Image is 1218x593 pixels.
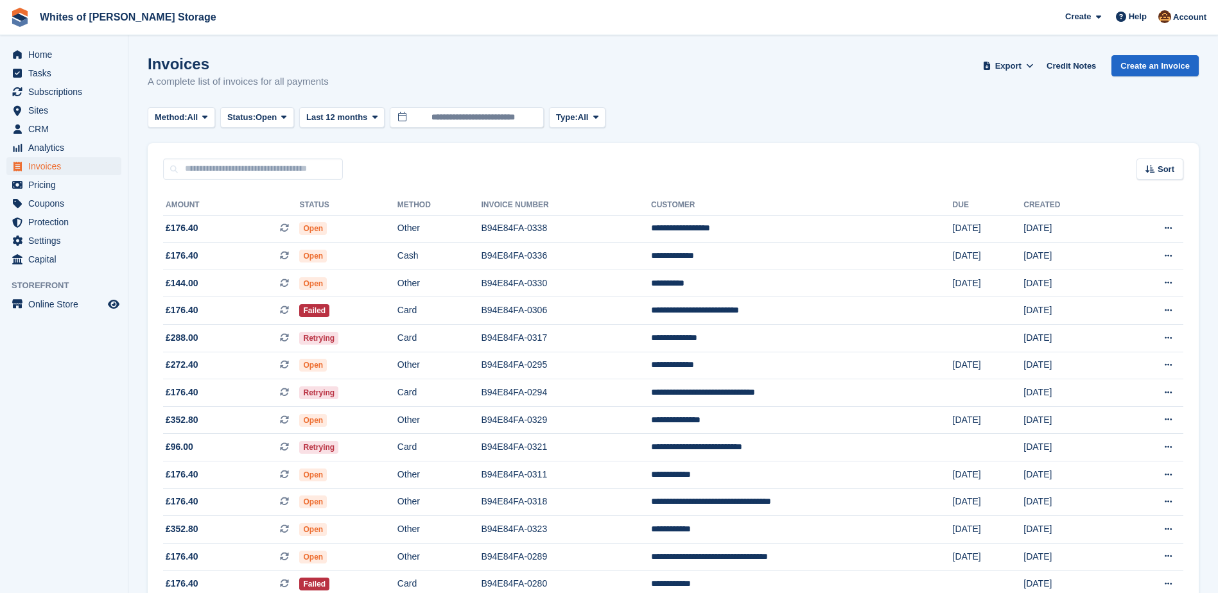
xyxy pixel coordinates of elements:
td: B94E84FA-0330 [481,270,651,297]
td: [DATE] [953,215,1024,243]
span: £272.40 [166,358,198,372]
span: Subscriptions [28,83,105,101]
td: [DATE] [1023,243,1115,270]
td: Other [397,461,482,489]
th: Status [299,195,397,216]
span: Account [1173,11,1206,24]
td: [DATE] [1023,352,1115,379]
button: Last 12 months [299,107,385,128]
th: Created [1023,195,1115,216]
span: Open [299,277,327,290]
button: Type: All [549,107,605,128]
a: menu [6,176,121,194]
span: Protection [28,213,105,231]
button: Status: Open [220,107,294,128]
span: Retrying [299,386,338,399]
span: Retrying [299,332,338,345]
span: Pricing [28,176,105,194]
td: [DATE] [1023,297,1115,325]
img: stora-icon-8386f47178a22dfd0bd8f6a31ec36ba5ce8667c1dd55bd0f319d3a0aa187defe.svg [10,8,30,27]
td: Other [397,215,482,243]
span: Storefront [12,279,128,292]
a: menu [6,157,121,175]
td: [DATE] [953,270,1024,297]
span: Open [299,250,327,262]
td: Other [397,543,482,571]
a: Preview store [106,296,121,312]
td: B94E84FA-0295 [481,352,651,379]
span: Type: [556,111,578,124]
td: B94E84FA-0306 [481,297,651,325]
td: B94E84FA-0323 [481,516,651,544]
span: All [578,111,589,124]
td: [DATE] [953,352,1024,379]
a: menu [6,64,121,82]
span: £176.40 [166,249,198,262]
td: [DATE] [953,543,1024,571]
span: Sort [1158,163,1174,176]
td: B94E84FA-0336 [481,243,651,270]
span: Tasks [28,64,105,82]
span: Open [299,523,327,536]
span: £96.00 [166,440,193,454]
span: £176.40 [166,468,198,481]
td: B94E84FA-0338 [481,215,651,243]
a: Credit Notes [1041,55,1101,76]
span: Open [256,111,277,124]
span: Open [299,495,327,508]
a: menu [6,194,121,212]
span: £176.40 [166,495,198,508]
h1: Invoices [148,55,329,73]
td: Other [397,488,482,516]
span: £352.80 [166,522,198,536]
th: Due [953,195,1024,216]
td: [DATE] [1023,461,1115,489]
span: Home [28,46,105,64]
span: £176.40 [166,221,198,235]
a: menu [6,250,121,268]
span: Last 12 months [306,111,367,124]
td: [DATE] [1023,488,1115,516]
span: Coupons [28,194,105,212]
td: [DATE] [1023,543,1115,571]
a: Create an Invoice [1111,55,1199,76]
td: Other [397,270,482,297]
td: Other [397,352,482,379]
a: menu [6,83,121,101]
td: [DATE] [953,488,1024,516]
span: £176.40 [166,577,198,590]
span: CRM [28,120,105,138]
td: [DATE] [1023,406,1115,434]
td: [DATE] [1023,325,1115,352]
td: B94E84FA-0294 [481,379,651,407]
span: Open [299,468,327,481]
a: menu [6,295,121,313]
td: B94E84FA-0321 [481,434,651,461]
span: Export [995,60,1022,73]
td: Card [397,379,482,407]
span: Retrying [299,441,338,454]
th: Method [397,195,482,216]
span: Open [299,551,327,563]
td: [DATE] [1023,270,1115,297]
td: Cash [397,243,482,270]
button: Export [980,55,1036,76]
span: Failed [299,304,329,317]
a: menu [6,139,121,157]
a: menu [6,120,121,138]
span: Failed [299,578,329,590]
span: £176.40 [166,304,198,317]
td: [DATE] [953,461,1024,489]
a: Whites of [PERSON_NAME] Storage [35,6,222,28]
td: B94E84FA-0289 [481,543,651,571]
td: Card [397,297,482,325]
span: Sites [28,101,105,119]
span: Create [1065,10,1091,23]
span: Help [1129,10,1147,23]
span: £352.80 [166,413,198,427]
span: £176.40 [166,386,198,399]
td: B94E84FA-0317 [481,325,651,352]
span: All [187,111,198,124]
button: Method: All [148,107,215,128]
span: Open [299,359,327,372]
